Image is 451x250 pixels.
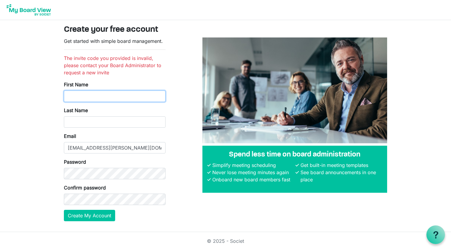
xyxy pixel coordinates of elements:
[64,107,88,114] label: Last Name
[207,238,244,244] a: © 2025 - Societ
[64,158,86,165] label: Password
[64,132,76,140] label: Email
[64,210,115,221] button: Create My Account
[202,37,387,143] img: A photograph of board members sitting at a table
[299,169,382,183] li: See board announcements in one place
[64,184,106,191] label: Confirm password
[64,38,163,44] span: Get started with simple board management.
[211,162,294,169] li: Simplify meeting scheduling
[211,176,294,183] li: Onboard new board members fast
[207,150,382,159] h4: Spend less time on board administration
[211,169,294,176] li: Never lose meeting minutes again
[5,2,53,17] img: My Board View Logo
[64,81,88,88] label: First Name
[299,162,382,169] li: Get built-in meeting templates
[64,55,166,76] li: The invite code you provided is invalid, please contact your Board Administrator to request a new...
[64,25,387,35] h3: Create your free account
